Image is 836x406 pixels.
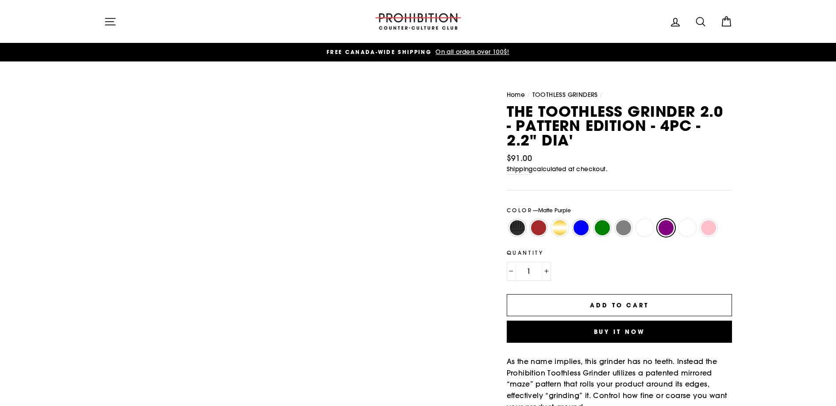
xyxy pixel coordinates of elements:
[532,91,598,99] a: TOOTHLESS GRINDERS
[507,249,732,257] label: Quantity
[507,90,732,100] nav: breadcrumbs
[593,219,611,237] label: Matte Lime Green
[106,47,730,57] a: FREE CANADA-WIDE SHIPPING On all orders over 100$!
[657,219,675,237] label: Matte Purple
[678,219,696,237] label: [PERSON_NAME]
[507,104,732,148] h1: The Toothless Grinder 2.0 - Pattern Edition - 4PC - 2.2" Dia'
[507,153,532,163] span: $91.00
[600,91,603,99] span: /
[530,219,547,237] label: [PERSON_NAME]
[507,165,533,175] a: Shipping
[636,219,654,237] label: [PERSON_NAME]
[507,165,732,175] small: calculated at checkout.
[538,207,571,214] span: Matte Purple
[509,219,526,237] label: Black
[527,91,530,99] span: /
[374,13,462,30] img: PROHIBITION COUNTER-CULTURE CLUB
[542,262,551,281] button: Increase item quantity by one
[433,48,509,56] span: On all orders over 100$!
[507,294,732,316] button: Add to cart
[700,219,717,237] label: Rose Pink
[507,91,525,99] a: Home
[327,48,431,56] span: FREE CANADA-WIDE SHIPPING
[507,206,732,214] label: Color
[551,219,569,237] label: Gold
[507,321,732,343] button: Buy it now
[590,301,649,309] span: Add to cart
[615,219,632,237] label: [PERSON_NAME]
[507,262,516,281] button: Reduce item quantity by one
[533,207,571,214] span: —
[507,262,551,281] input: quantity
[572,219,590,237] label: Light Blue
